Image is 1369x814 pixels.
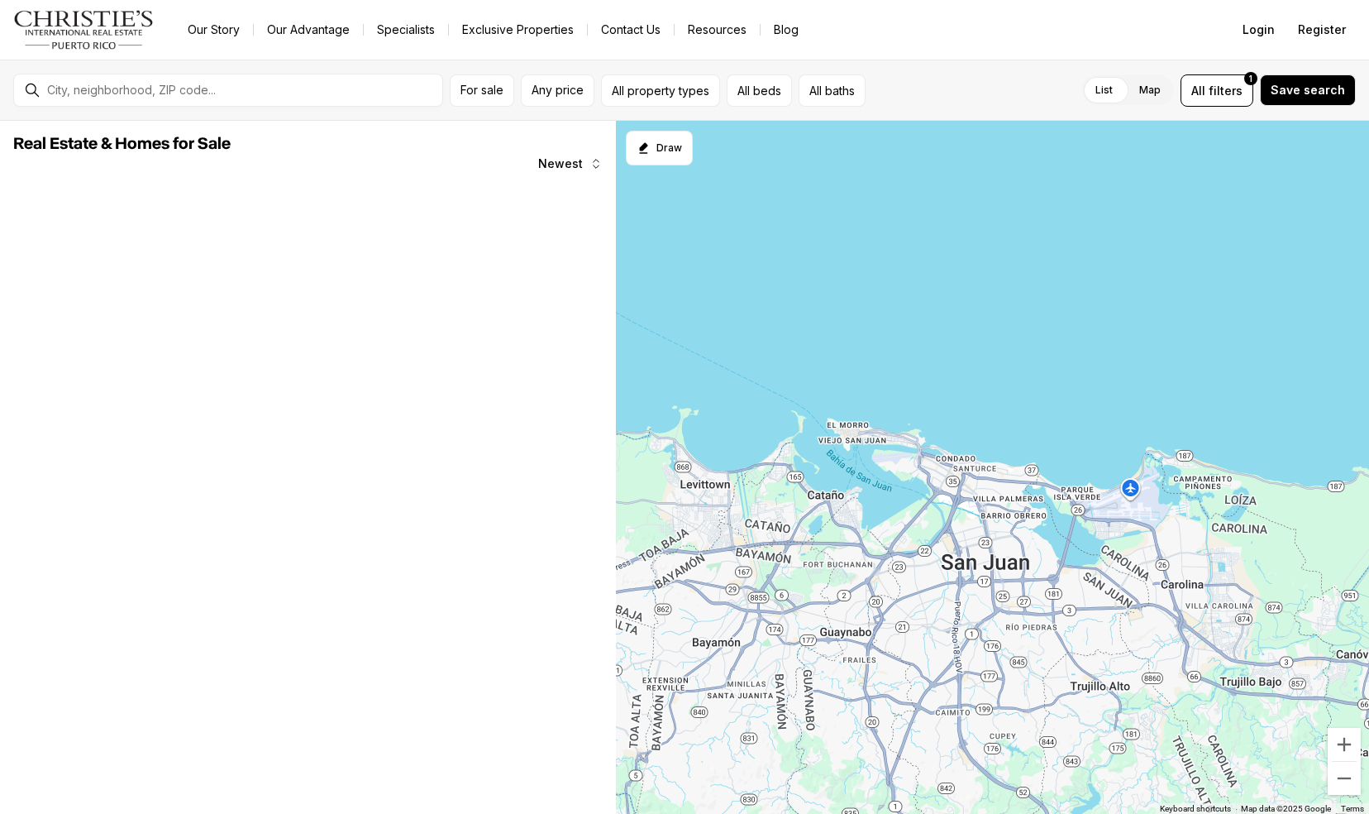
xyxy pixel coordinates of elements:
a: Our Story [174,18,253,41]
button: All property types [601,74,720,107]
button: Save search [1260,74,1356,106]
button: All beds [727,74,792,107]
button: Zoom in [1328,728,1361,761]
button: Newest [528,147,613,180]
span: Login [1243,23,1275,36]
button: Start drawing [626,131,693,165]
a: Resources [675,18,760,41]
label: Map [1126,75,1174,105]
span: filters [1209,82,1243,99]
span: Real Estate & Homes for Sale [13,136,231,152]
span: All [1191,82,1205,99]
img: logo [13,10,155,50]
span: Save search [1271,84,1345,97]
button: All baths [799,74,866,107]
a: Our Advantage [254,18,363,41]
a: Blog [761,18,812,41]
span: Any price [532,84,584,97]
label: List [1082,75,1126,105]
button: Any price [521,74,594,107]
button: Allfilters1 [1181,74,1253,107]
span: Newest [538,157,583,170]
button: Login [1233,13,1285,46]
span: Register [1298,23,1346,36]
span: For sale [460,84,503,97]
a: Specialists [364,18,448,41]
span: Map data ©2025 Google [1241,804,1331,813]
a: Exclusive Properties [449,18,587,41]
span: 1 [1249,72,1252,85]
button: Contact Us [588,18,674,41]
button: Register [1288,13,1356,46]
button: For sale [450,74,514,107]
